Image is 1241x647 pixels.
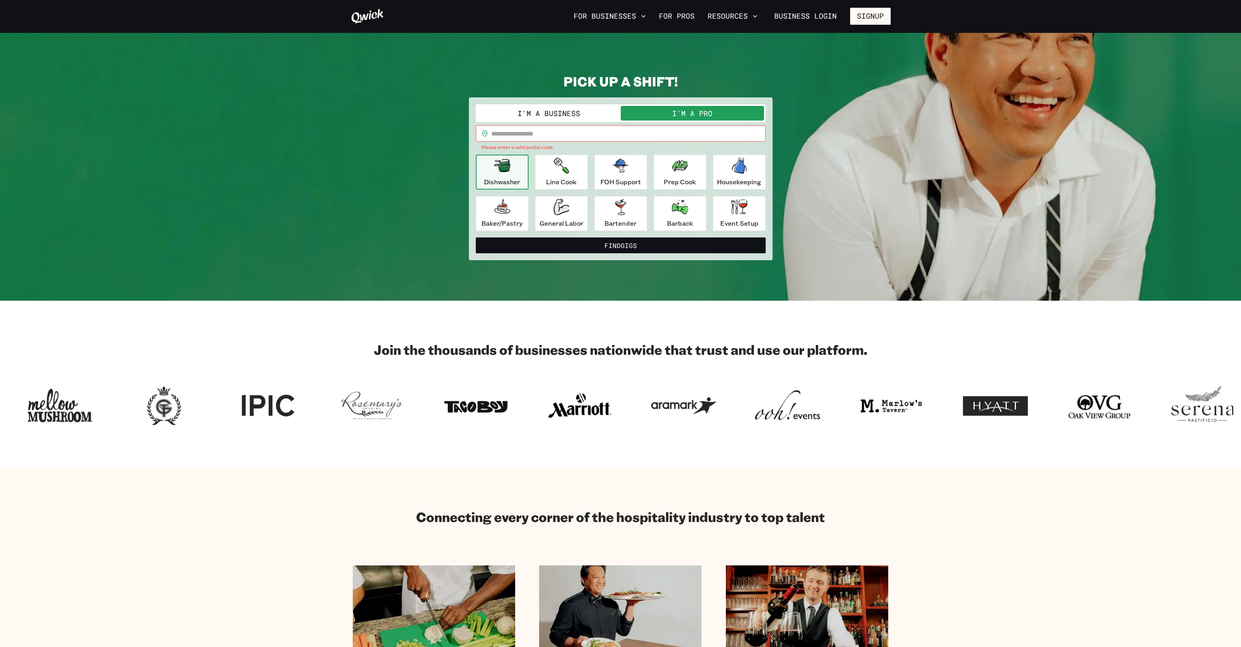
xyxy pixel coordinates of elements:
[1067,384,1132,427] img: Logo for Oak View Group
[667,218,693,228] p: Barback
[476,155,529,190] button: Dishwasher
[339,384,404,427] img: Logo for Rosemary's Catering
[704,9,761,23] button: Resources
[443,384,508,427] img: Logo for Taco Boy
[469,73,773,89] h2: PICK UP A SHIFT!
[484,177,520,187] p: Dishwasher
[594,196,647,231] button: Bartender
[351,341,891,358] h2: Join the thousands of businesses nationwide that trust and use our platform.
[546,177,576,187] p: Line Cook
[481,143,760,151] p: Please enter a valid postal code.
[535,196,588,231] button: General Labor
[535,155,588,190] button: Line Cook
[547,384,612,427] img: Logo for Marriott
[594,155,647,190] button: FOH Support
[664,177,696,187] p: Prep Cook
[656,9,698,23] a: For Pros
[477,106,621,121] button: I'm a Business
[850,8,891,25] button: Signup
[963,384,1028,427] img: Logo for Hotel Hyatt
[654,196,706,231] button: Barback
[651,384,716,427] img: Logo for Aramark
[28,384,93,427] img: Logo for Mellow Mushroom
[713,196,766,231] button: Event Setup
[1171,384,1236,427] img: Logo for Serena Pastificio
[859,384,924,427] img: Logo for Marlow's Tavern
[621,106,764,121] button: I'm a Pro
[654,155,706,190] button: Prep Cook
[755,384,820,427] img: Logo for ooh events
[416,509,825,525] h2: Connecting every corner of the hospitality industry to top talent
[604,218,637,228] p: Bartender
[600,177,641,187] p: FOH Support
[481,218,522,228] p: Baker/Pastry
[720,218,758,228] p: Event Setup
[713,155,766,190] button: Housekeeping
[540,218,583,228] p: General Labor
[570,9,649,23] button: For Businesses
[767,8,844,25] a: Business Login
[235,384,300,427] img: Logo for IPIC
[717,177,761,187] p: Housekeeping
[476,196,529,231] button: Baker/Pastry
[476,237,766,254] button: FindGigs
[132,384,196,427] img: Logo for Georgian Terrace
